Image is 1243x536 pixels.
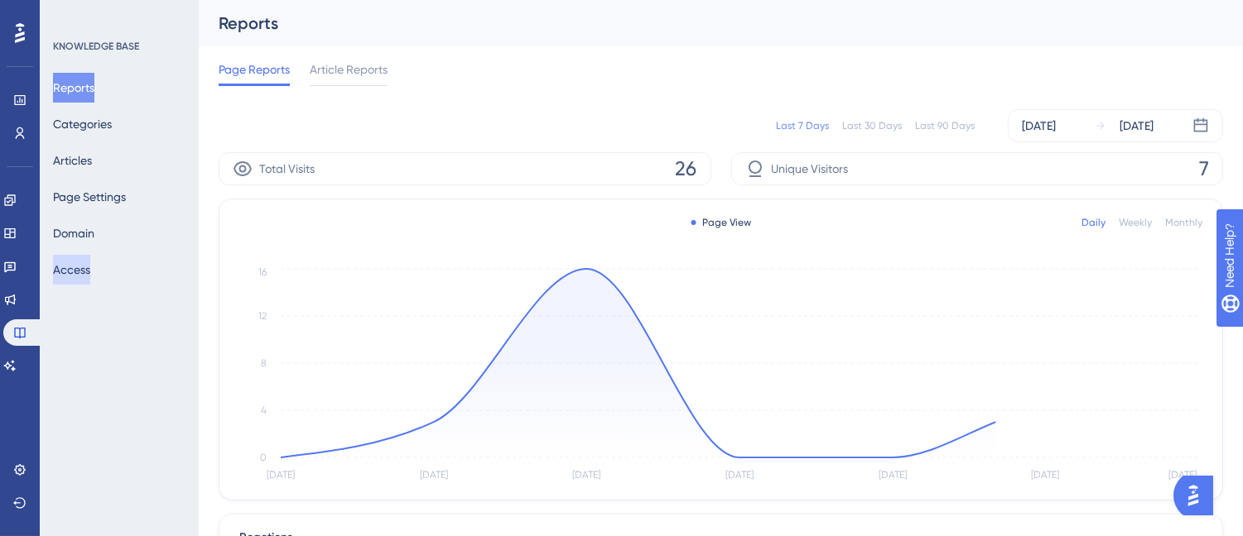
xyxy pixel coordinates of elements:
[53,255,90,285] button: Access
[261,357,267,369] tspan: 8
[691,216,751,229] div: Page View
[53,109,112,139] button: Categories
[879,470,907,481] tspan: [DATE]
[1169,470,1197,481] tspan: [DATE]
[259,159,315,179] span: Total Visits
[725,470,754,481] tspan: [DATE]
[915,119,975,132] div: Last 90 Days
[219,60,290,79] span: Page Reports
[53,40,139,53] div: KNOWLEDGE BASE
[39,4,104,24] span: Need Help?
[1165,216,1202,229] div: Monthly
[53,218,94,248] button: Domain
[1031,470,1059,481] tspan: [DATE]
[219,12,1182,35] div: Reports
[310,60,388,79] span: Article Reports
[53,73,94,103] button: Reports
[1022,116,1056,136] div: [DATE]
[260,452,267,463] tspan: 0
[1199,156,1209,182] span: 7
[267,470,295,481] tspan: [DATE]
[1120,116,1154,136] div: [DATE]
[772,159,849,179] span: Unique Visitors
[1119,216,1152,229] div: Weekly
[776,119,829,132] div: Last 7 Days
[420,470,448,481] tspan: [DATE]
[53,146,92,175] button: Articles
[1082,216,1106,229] div: Daily
[572,470,600,481] tspan: [DATE]
[1173,471,1223,520] iframe: UserGuiding AI Assistant Launcher
[261,404,267,416] tspan: 4
[842,119,902,132] div: Last 30 Days
[676,156,697,182] span: 26
[53,182,126,212] button: Page Settings
[258,310,267,322] tspan: 12
[258,266,267,278] tspan: 16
